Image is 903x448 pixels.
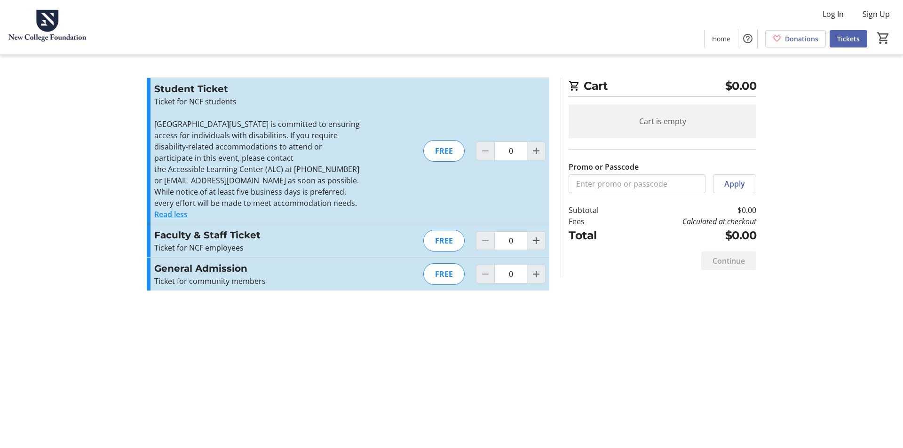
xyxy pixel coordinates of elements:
[494,141,527,160] input: Student Ticket Quantity
[875,30,892,47] button: Cart
[785,34,818,44] span: Donations
[6,4,89,51] img: New College Foundation's Logo
[154,118,360,186] p: [GEOGRAPHIC_DATA][US_STATE] is committed to ensuring access for individuals with disabilities. If...
[527,265,545,283] button: Increment by one
[569,161,639,173] label: Promo or Passcode
[423,140,465,162] div: FREE
[623,204,756,216] td: $0.00
[527,142,545,160] button: Increment by one
[154,186,360,209] p: While notice of at least five business days is preferred, every effort will be made to meet accom...
[423,263,465,285] div: FREE
[527,232,545,250] button: Increment by one
[423,230,465,252] div: FREE
[623,227,756,244] td: $0.00
[494,265,527,283] input: General Admission Quantity
[154,209,188,220] button: Read less
[154,82,360,96] h3: Student Ticket
[830,30,867,47] a: Tickets
[569,204,623,216] td: Subtotal
[569,216,623,227] td: Fees
[154,261,360,275] h3: General Admission
[569,78,756,97] h2: Cart
[815,7,851,22] button: Log In
[154,96,360,107] p: Ticket for NCF students
[154,228,360,242] h3: Faculty & Staff Ticket
[724,178,745,189] span: Apply
[705,30,738,47] a: Home
[855,7,897,22] button: Sign Up
[154,242,360,253] p: Ticket for NCF employees
[712,34,730,44] span: Home
[738,29,757,48] button: Help
[154,275,360,287] p: Ticket for community members
[494,231,527,250] input: Faculty & Staff Ticket Quantity
[863,8,890,20] span: Sign Up
[623,216,756,227] td: Calculated at checkout
[837,34,860,44] span: Tickets
[823,8,844,20] span: Log In
[569,227,623,244] td: Total
[765,30,826,47] a: Donations
[725,78,757,94] span: $0.00
[569,104,756,138] div: Cart is empty
[569,174,705,193] input: Enter promo or passcode
[713,174,756,193] button: Apply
